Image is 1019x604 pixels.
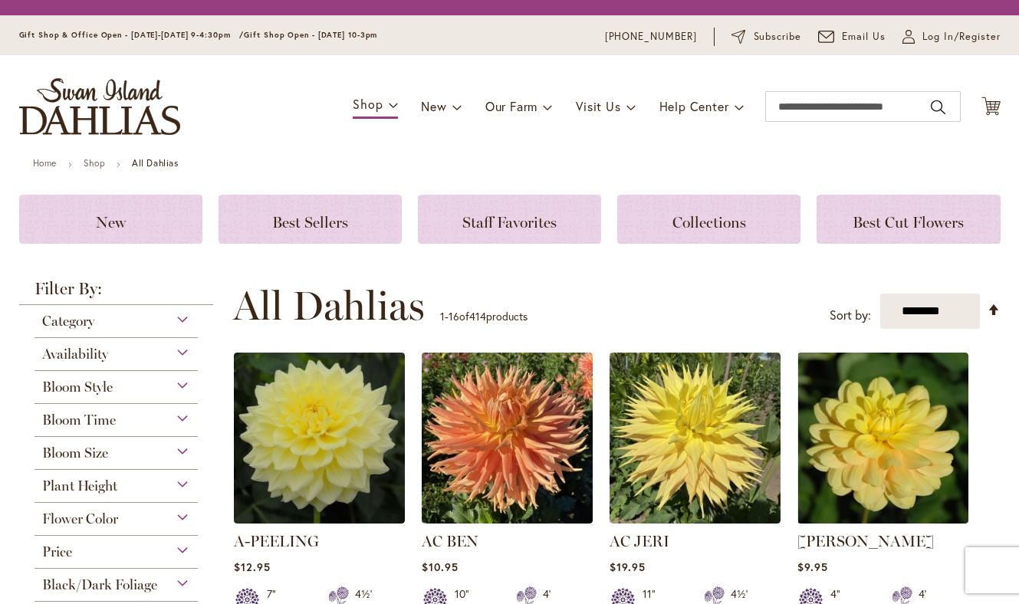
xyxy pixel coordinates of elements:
[42,445,108,461] span: Bloom Size
[797,353,968,524] img: AHOY MATEY
[272,213,348,231] span: Best Sellers
[42,379,113,396] span: Bloom Style
[422,532,478,550] a: AC BEN
[19,281,214,305] strong: Filter By:
[233,283,425,329] span: All Dahlias
[219,195,402,244] a: Best Sellers
[853,213,964,231] span: Best Cut Flowers
[421,98,446,114] span: New
[672,213,746,231] span: Collections
[422,353,593,524] img: AC BEN
[605,29,698,44] a: [PHONE_NUMBER]
[902,29,1001,44] a: Log In/Register
[42,543,72,560] span: Price
[931,95,945,120] button: Search
[797,532,934,550] a: [PERSON_NAME]
[440,309,445,323] span: 1
[234,560,271,574] span: $12.95
[96,213,126,231] span: New
[12,550,54,593] iframe: Launch Accessibility Center
[84,157,105,169] a: Shop
[754,29,802,44] span: Subscribe
[422,560,459,574] span: $10.95
[469,309,486,323] span: 414
[234,353,405,524] img: A-Peeling
[462,213,557,231] span: Staff Favorites
[440,304,528,329] p: - of products
[610,560,646,574] span: $19.95
[19,195,202,244] a: New
[659,98,729,114] span: Help Center
[353,96,383,112] span: Shop
[42,346,108,363] span: Availability
[842,29,886,44] span: Email Us
[244,30,377,40] span: Gift Shop Open - [DATE] 10-3pm
[234,532,319,550] a: A-PEELING
[42,478,117,494] span: Plant Height
[42,313,94,330] span: Category
[132,157,179,169] strong: All Dahlias
[19,30,245,40] span: Gift Shop & Office Open - [DATE]-[DATE] 9-4:30pm /
[797,560,828,574] span: $9.95
[42,412,116,428] span: Bloom Time
[830,301,871,330] label: Sort by:
[418,195,601,244] a: Staff Favorites
[731,29,801,44] a: Subscribe
[42,510,118,527] span: Flower Color
[817,195,1000,244] a: Best Cut Flowers
[576,98,620,114] span: Visit Us
[42,576,157,593] span: Black/Dark Foliage
[617,195,800,244] a: Collections
[422,512,593,527] a: AC BEN
[797,512,968,527] a: AHOY MATEY
[818,29,886,44] a: Email Us
[449,309,459,323] span: 16
[234,512,405,527] a: A-Peeling
[922,29,1001,44] span: Log In/Register
[33,157,57,169] a: Home
[485,98,537,114] span: Our Farm
[610,512,781,527] a: AC Jeri
[610,532,669,550] a: AC JERI
[19,78,180,135] a: store logo
[610,353,781,524] img: AC Jeri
